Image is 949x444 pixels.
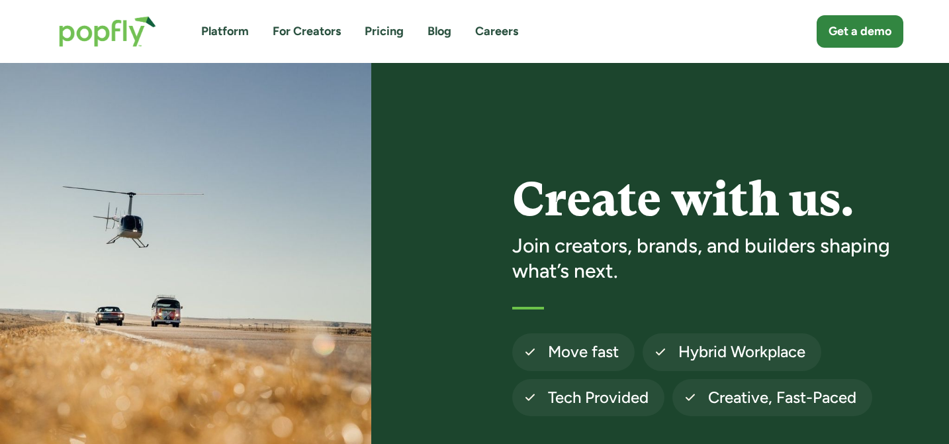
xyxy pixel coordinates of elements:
[829,23,891,40] div: Get a demo
[548,387,649,408] h4: Tech Provided
[512,233,912,283] h3: Join creators, brands, and builders shaping what’s next.
[708,387,856,408] h4: Creative, Fast-Paced
[475,23,518,40] a: Careers
[678,341,805,362] h4: Hybrid Workplace
[365,23,404,40] a: Pricing
[817,15,903,48] a: Get a demo
[548,341,619,362] h4: Move fast
[201,23,249,40] a: Platform
[46,3,169,60] a: home
[512,174,912,225] h1: Create with us.
[428,23,451,40] a: Blog
[273,23,341,40] a: For Creators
